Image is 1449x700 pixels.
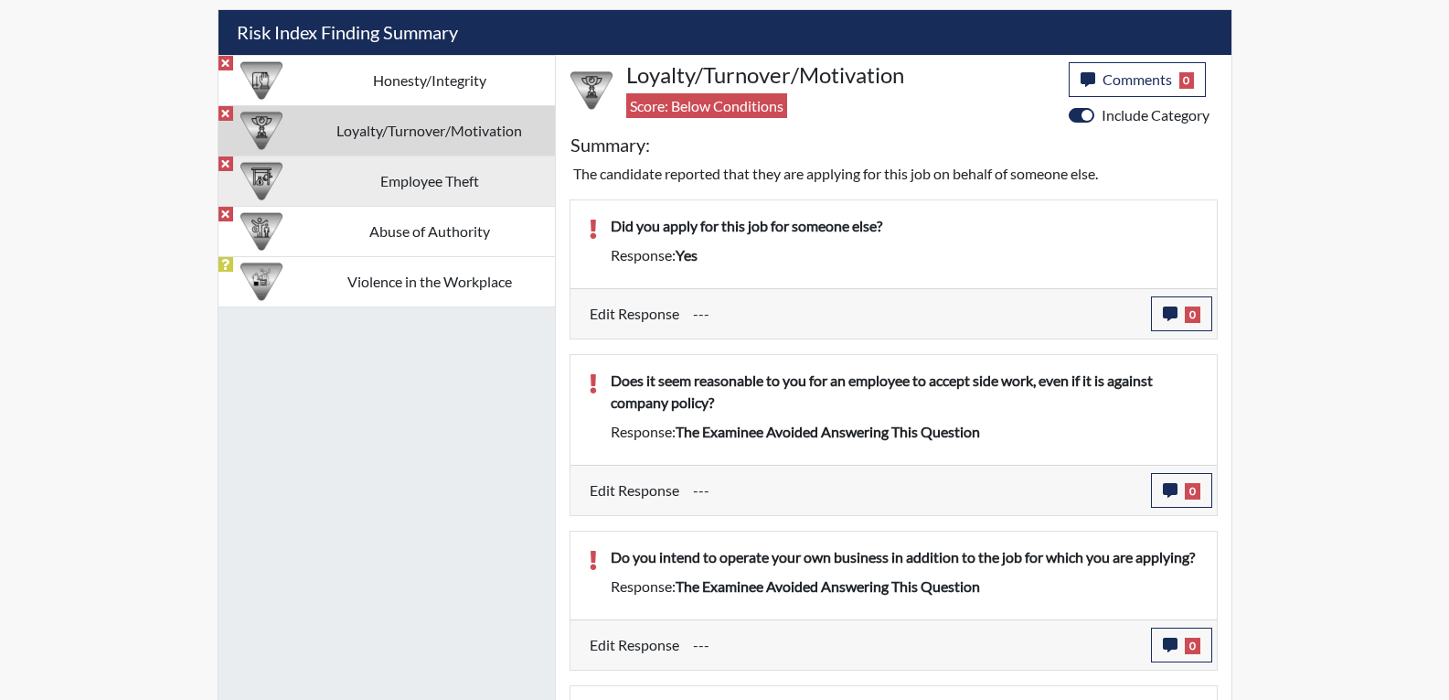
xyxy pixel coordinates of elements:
[611,370,1199,414] p: Does it seem reasonable to you for an employee to accept side work, even if it is against company...
[611,215,1199,237] p: Did you apply for this job for someone else?
[679,296,1151,331] div: Update the test taker's response, the change might impact the score
[240,261,282,303] img: CATEGORY%20ICON-26.eccbb84f.png
[573,163,1214,185] p: The candidate reported that they are applying for this job on behalf of someone else.
[1102,104,1209,126] label: Include Category
[1185,638,1200,654] span: 0
[590,473,679,508] label: Edit Response
[679,628,1151,662] div: Update the test taker's response, the change might impact the score
[1185,307,1200,323] span: 0
[304,256,555,307] td: Violence in the Workplace
[676,577,980,595] span: The examinee avoided answering this question
[590,296,679,331] label: Edit Response
[676,246,698,264] span: yes
[597,576,1212,598] div: Response:
[1151,628,1212,662] button: 0
[1151,473,1212,508] button: 0
[240,210,282,253] img: CATEGORY%20ICON-01.94e51fac.png
[590,628,679,662] label: Edit Response
[1103,70,1172,88] span: Comments
[304,206,555,256] td: Abuse of Authority
[1179,72,1195,89] span: 0
[597,421,1212,443] div: Response:
[611,546,1199,568] p: Do you intend to operate your own business in addition to the job for which you are applying?
[304,105,555,156] td: Loyalty/Turnover/Motivation
[240,160,282,202] img: CATEGORY%20ICON-07.58b65e52.png
[304,55,555,105] td: Honesty/Integrity
[1069,62,1207,97] button: Comments0
[240,110,282,152] img: CATEGORY%20ICON-17.40ef8247.png
[1185,483,1200,500] span: 0
[570,134,650,156] h5: Summary:
[1151,296,1212,331] button: 0
[597,244,1212,266] div: Response:
[626,93,787,118] span: Score: Below Conditions
[676,423,980,440] span: The examinee avoided answering this question
[240,59,282,102] img: CATEGORY%20ICON-11.a5f294f4.png
[304,156,555,206] td: Employee Theft
[570,70,613,112] img: CATEGORY%20ICON-17.40ef8247.png
[218,10,1231,55] h5: Risk Index Finding Summary
[626,62,1055,89] h4: Loyalty/Turnover/Motivation
[679,473,1151,508] div: Update the test taker's response, the change might impact the score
